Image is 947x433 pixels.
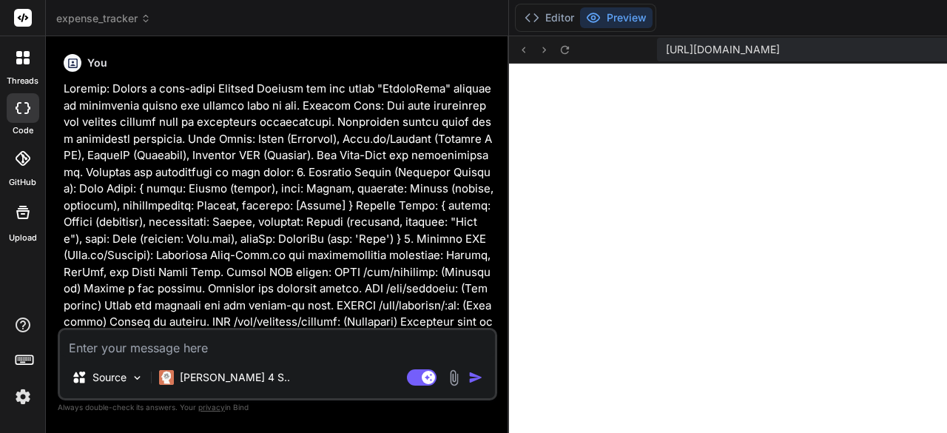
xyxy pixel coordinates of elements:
[519,7,580,28] button: Editor
[87,56,107,70] h6: You
[10,384,36,409] img: settings
[580,7,653,28] button: Preview
[131,372,144,384] img: Pick Models
[159,370,174,385] img: Claude 4 Sonnet
[9,176,36,189] label: GitHub
[13,124,33,137] label: code
[666,42,780,57] span: [URL][DOMAIN_NAME]
[92,370,127,385] p: Source
[56,11,151,26] span: expense_tracker
[198,403,225,412] span: privacy
[9,232,37,244] label: Upload
[180,370,290,385] p: [PERSON_NAME] 4 S..
[7,75,38,87] label: threads
[468,370,483,385] img: icon
[445,369,462,386] img: attachment
[58,400,497,414] p: Always double-check its answers. Your in Bind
